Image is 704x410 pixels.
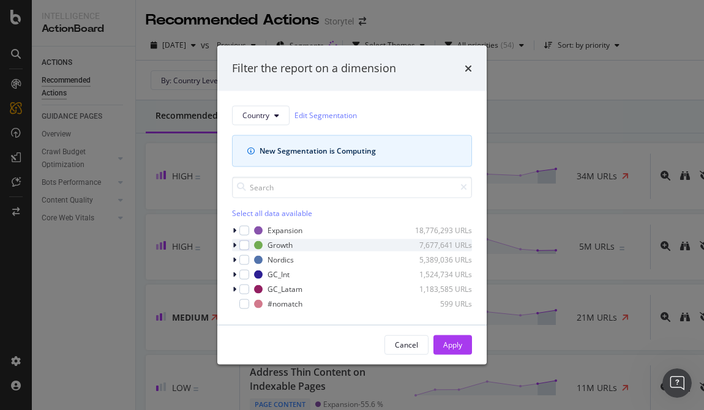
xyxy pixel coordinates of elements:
div: Expansion [268,225,302,236]
div: 7,677,641 URLs [412,240,472,250]
input: Search [232,176,472,198]
div: 599 URLs [412,299,472,309]
div: 1,183,585 URLs [412,284,472,294]
div: 18,776,293 URLs [412,225,472,236]
div: GC_Latam [268,284,302,294]
div: #nomatch [268,299,302,309]
button: Country [232,105,290,125]
div: 5,389,036 URLs [412,255,472,265]
div: New Segmentation is Computing [260,145,457,156]
div: Growth [268,240,293,250]
span: Country [242,110,269,121]
div: Select all data available [232,207,472,218]
div: Nordics [268,255,294,265]
div: times [465,61,472,76]
div: 1,524,734 URLs [412,269,472,280]
div: info banner [232,135,472,166]
iframe: Intercom live chat [662,368,692,398]
a: Edit Segmentation [294,109,357,122]
div: Apply [443,340,462,350]
div: Cancel [395,340,418,350]
button: Cancel [384,335,429,354]
div: GC_Int [268,269,290,280]
div: modal [217,46,487,365]
div: Filter the report on a dimension [232,61,396,76]
button: Apply [433,335,472,354]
